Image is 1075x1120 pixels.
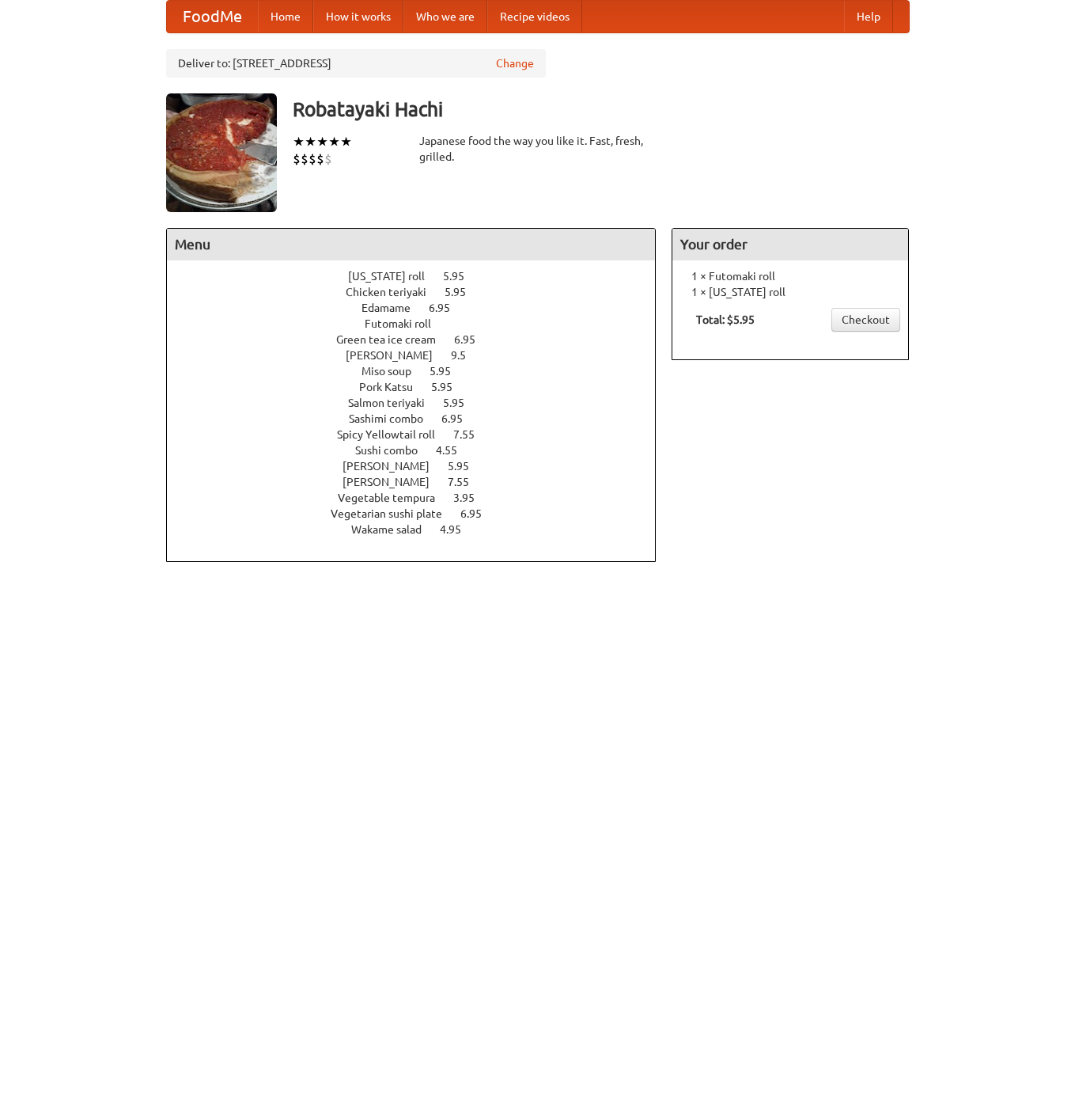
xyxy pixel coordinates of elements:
[167,1,258,32] a: FoodMe
[336,333,452,346] span: Green tea ice cream
[351,523,490,536] a: Wakame salad 4.95
[361,302,426,314] span: Edamame
[166,49,546,78] div: Deliver to: [STREET_ADDRESS]
[346,349,495,362] a: [PERSON_NAME] 9.5
[167,229,656,260] h4: Menu
[440,523,477,536] span: 4.95
[496,55,534,71] a: Change
[348,270,494,283] a: [US_STATE] roll 5.95
[308,150,316,168] li: $
[448,476,485,488] span: 7.55
[443,270,480,283] span: 5.95
[448,460,485,473] span: 5.95
[293,93,910,125] h3: Robatayaki Hachi
[430,365,467,378] span: 5.95
[305,133,316,150] li: ★
[361,365,427,378] span: Miso soup
[313,1,403,32] a: How it works
[349,412,439,425] span: Sashimi combo
[453,492,490,504] span: 3.95
[365,317,447,330] span: Futomaki roll
[451,349,482,362] span: 9.5
[355,444,486,457] a: Sushi combo 4.55
[361,365,480,378] a: Miso soup 5.95
[436,444,473,457] span: 4.55
[337,428,451,441] span: Spicy Yellowtail roll
[419,133,657,165] div: Japanese food the way you like it. Fast, fresh, grilled.
[346,286,495,298] a: Chicken teriyaki 5.95
[365,317,476,330] a: Futomaki roll
[351,523,437,536] span: Wakame salad
[340,133,352,150] li: ★
[844,1,893,32] a: Help
[346,286,442,298] span: Chicken teriyaki
[349,412,492,425] a: Sashimi combo 6.95
[443,397,480,409] span: 5.95
[441,412,479,425] span: 6.95
[316,133,328,150] li: ★
[460,507,498,520] span: 6.95
[343,476,445,488] span: [PERSON_NAME]
[454,333,491,346] span: 6.95
[672,229,908,260] h4: Your order
[343,460,445,473] span: [PERSON_NAME]
[293,150,301,168] li: $
[316,150,324,168] li: $
[338,492,504,504] a: Vegetable tempura 3.95
[429,302,466,314] span: 6.95
[361,302,479,314] a: Edamame 6.95
[336,333,505,346] a: Green tea ice cream 6.95
[337,428,504,441] a: Spicy Yellowtail roll 7.55
[343,476,498,488] a: [PERSON_NAME] 7.55
[453,428,490,441] span: 7.55
[680,284,900,300] li: 1 × [US_STATE] roll
[343,460,498,473] a: [PERSON_NAME] 5.95
[166,93,277,212] img: angular.jpg
[680,268,900,284] li: 1 × Futomaki roll
[359,381,429,393] span: Pork Katsu
[331,507,511,520] a: Vegetarian sushi plate 6.95
[355,444,433,457] span: Sushi combo
[328,133,340,150] li: ★
[348,397,494,409] a: Salmon teriyaki 5.95
[445,286,482,298] span: 5.95
[348,397,441,409] span: Salmon teriyaki
[348,270,441,283] span: [US_STATE] roll
[403,1,487,32] a: Who we are
[696,313,755,326] b: Total: $5.95
[301,150,308,168] li: $
[338,492,451,504] span: Vegetable tempura
[487,1,582,32] a: Recipe videos
[359,381,482,393] a: Pork Katsu 5.95
[431,381,468,393] span: 5.95
[831,308,900,332] a: Checkout
[346,349,449,362] span: [PERSON_NAME]
[258,1,313,32] a: Home
[293,133,305,150] li: ★
[324,150,332,168] li: $
[331,507,458,520] span: Vegetarian sushi plate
